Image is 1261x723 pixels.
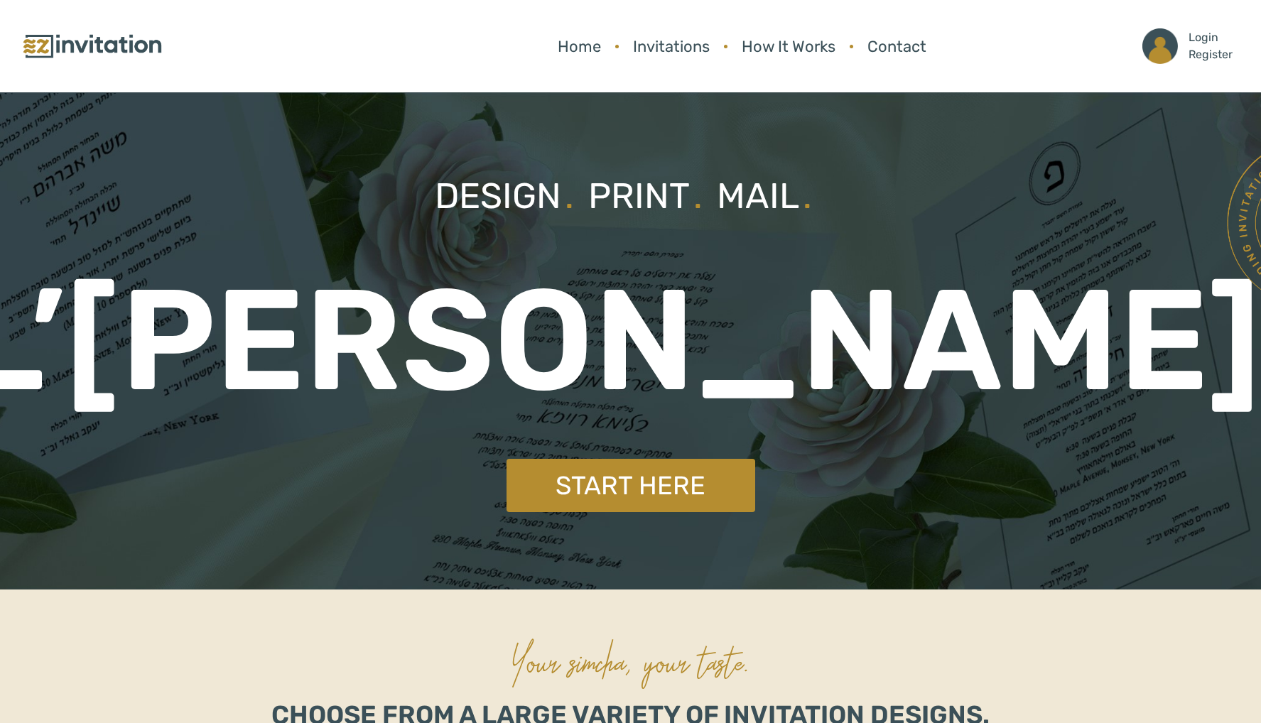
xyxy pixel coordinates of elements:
[1142,28,1178,64] img: ico_account.png
[511,618,751,703] p: Your simcha, your taste.
[565,175,574,217] span: .
[551,28,608,65] a: Home
[735,28,843,65] a: How It Works
[626,28,717,65] a: Invitations
[435,170,826,223] p: Design Print Mail
[21,31,163,62] img: logo.png
[803,175,812,217] span: .
[1135,21,1240,71] a: LoginRegister
[693,175,703,217] span: .
[860,28,933,65] a: Contact
[1189,29,1233,63] p: Login Register
[507,459,755,512] a: Start Here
